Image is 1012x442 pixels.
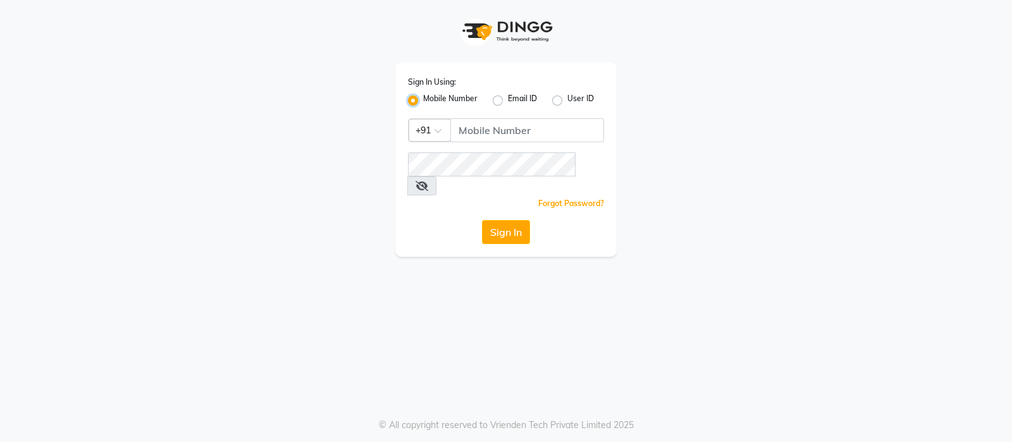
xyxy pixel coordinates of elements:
button: Sign In [482,220,530,244]
label: Mobile Number [423,93,478,108]
input: Username [450,118,604,142]
a: Forgot Password? [538,199,604,208]
label: User ID [567,93,594,108]
input: Username [408,152,576,176]
label: Sign In Using: [408,77,456,88]
label: Email ID [508,93,537,108]
img: logo1.svg [455,13,557,50]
